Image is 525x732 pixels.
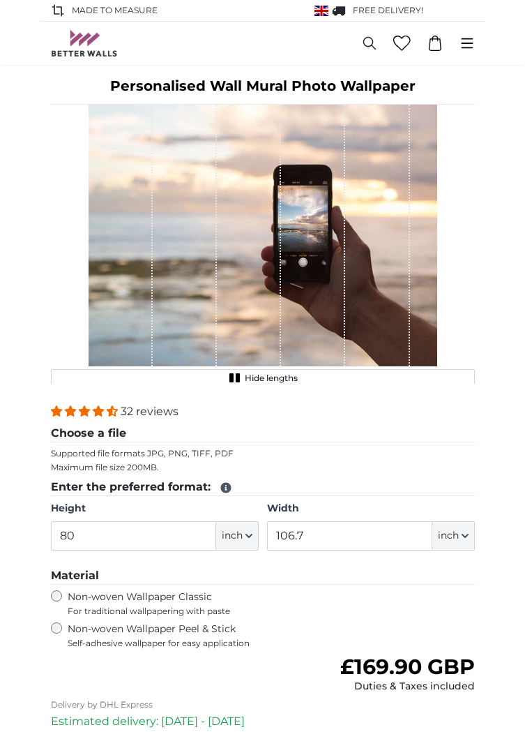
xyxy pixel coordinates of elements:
button: inch [216,521,259,551]
p: Estimated delivery: [DATE] - [DATE] [51,713,475,730]
div: 1 of 1 [51,105,475,384]
span: Hide lengths [245,373,298,384]
span: For traditional wallpapering with paste [68,606,374,617]
p: Maximum file size 200MB. [51,462,475,473]
img: United Kingdom [314,6,328,16]
label: Non-woven Wallpaper Classic [68,590,374,617]
span: inch [222,529,243,543]
span: Made to Measure [72,4,158,17]
span: £169.90 GBP [340,654,475,680]
span: 4.31 stars [51,405,121,418]
legend: Choose a file [51,425,475,442]
legend: Enter the preferred format: [51,479,475,496]
button: inch [432,521,475,551]
label: Width [267,502,475,516]
h1: Personalised Wall Mural Photo Wallpaper [51,76,475,96]
p: Delivery by DHL Express [51,699,475,710]
label: Height [51,502,259,516]
span: FREE delivery! [353,5,423,15]
legend: Material [51,567,475,585]
span: 32 reviews [121,405,178,418]
span: Self-adhesive wallpaper for easy application [68,638,418,649]
p: Supported file formats JPG, PNG, TIFF, PDF [51,448,475,459]
img: Betterwalls [51,30,118,57]
span: inch [438,529,459,543]
img: personalised-photo [51,105,475,366]
div: Duties & Taxes included [340,680,475,694]
button: Hide lengths [51,369,475,387]
label: Non-woven Wallpaper Peel & Stick [68,622,418,649]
